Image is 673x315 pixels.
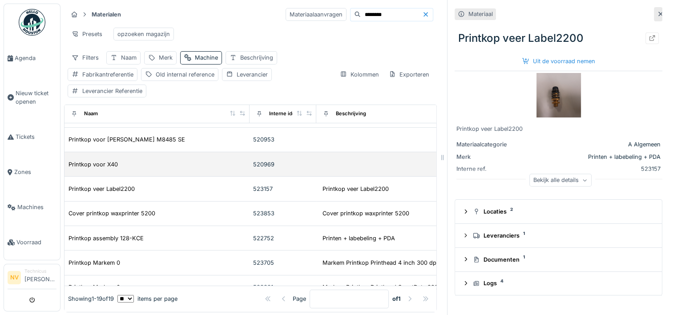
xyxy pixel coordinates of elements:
div: items per page [117,295,177,303]
div: Printen + labebeling + PDA [322,234,395,242]
div: Merk [456,153,523,161]
div: Printkop veer Label2200 [456,125,661,133]
div: Naam [121,53,137,62]
div: Machine [195,53,218,62]
div: Cover printkop waxprinter 5200 [69,209,155,218]
div: Interne ref. [456,165,523,173]
div: Printkop veer Label2200 [322,185,389,193]
div: Printen + labebeling + PDA [527,153,661,161]
div: Materiaalaanvragen [286,8,347,21]
a: Voorraad [4,225,60,260]
strong: of 1 [392,295,401,303]
img: Badge_color-CXgf-gQk.svg [19,9,45,36]
div: Beschrijving [240,53,273,62]
a: NV Technicus[PERSON_NAME] [8,268,56,289]
a: Tickets [4,119,60,154]
div: Printkop voor X40 [69,160,118,169]
div: Leverancier [237,70,268,79]
div: Materiaalcategorie [456,140,523,149]
a: Zones [4,154,60,190]
div: Printkop veer Label2200 [69,185,135,193]
div: 523157 [253,185,313,193]
div: Logs [473,279,651,287]
div: Beschrijving [336,110,366,117]
span: Tickets [16,133,56,141]
span: Zones [14,168,56,176]
div: Printkop veer Label2200 [455,27,662,50]
div: Materiaal [468,10,493,18]
div: Old internal reference [156,70,214,79]
a: Agenda [4,40,60,76]
div: 523853 [253,209,313,218]
img: Printkop veer Label2200 [536,73,581,117]
div: 523381 [253,283,313,291]
div: Bekijk alle details [529,174,592,186]
summary: Logs4 [459,275,658,292]
div: Filters [68,51,103,64]
div: Naam [84,110,98,117]
div: Technicus [24,268,56,275]
span: Voorraad [16,238,56,246]
summary: Documenten1 [459,251,658,268]
div: Leveranciers [473,231,651,240]
div: Cover printkop waxprinter 5200 [322,209,409,218]
span: Machines [17,203,56,211]
div: 523705 [253,258,313,267]
span: Agenda [15,54,56,62]
div: A Algemeen [527,140,661,149]
summary: Leveranciers1 [459,227,658,244]
div: Presets [68,28,106,40]
div: Kolommen [336,68,383,81]
div: Leverancier Referentie [82,87,142,95]
div: 520953 [253,135,313,144]
div: Markem Printkop Printhead 4 inch 300 dpi 338217 [322,258,459,267]
div: Printkop Markem 0 [69,258,120,267]
div: Printkop Markem 0 [69,283,120,291]
div: opzoeken magazijn [117,30,170,38]
div: Documenten [473,255,651,264]
a: Machines [4,190,60,225]
div: Locaties [473,207,651,216]
div: Fabrikantreferentie [82,70,133,79]
div: Exporteren [385,68,433,81]
li: NV [8,271,21,284]
div: Showing 1 - 19 of 19 [68,295,114,303]
div: Markem Printkop Printhead SmartDate 2200-300DPI [322,283,464,291]
div: Page [293,295,306,303]
div: Interne identificator [269,110,317,117]
div: Merk [159,53,173,62]
span: Nieuw ticket openen [16,89,56,106]
a: Nieuw ticket openen [4,76,60,119]
div: Printkop assembly 128-KCE [69,234,144,242]
strong: Materialen [88,10,125,19]
div: 522752 [253,234,313,242]
div: 520969 [253,160,313,169]
li: [PERSON_NAME] [24,268,56,287]
summary: Locaties2 [459,203,658,220]
div: Printkop voor [PERSON_NAME] M8485 SE [69,135,185,144]
div: 523157 [527,165,661,173]
div: Uit de voorraad nemen [519,55,599,67]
